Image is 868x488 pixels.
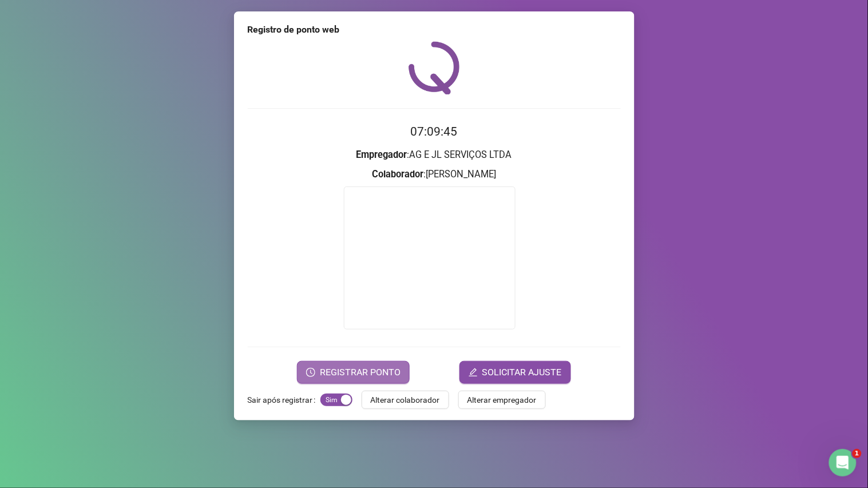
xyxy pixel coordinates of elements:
[320,366,401,379] span: REGISTRAR PONTO
[467,394,537,406] span: Alterar empregador
[248,391,320,409] label: Sair após registrar
[306,368,315,377] span: clock-circle
[362,391,449,409] button: Alterar colaborador
[829,449,857,477] iframe: Intercom live chat
[356,149,407,160] strong: Empregador
[458,391,546,409] button: Alterar empregador
[411,125,458,138] time: 07:09:45
[372,169,423,180] strong: Colaborador
[469,368,478,377] span: edit
[459,361,571,384] button: editSOLICITAR AJUSTE
[371,394,440,406] span: Alterar colaborador
[248,148,621,162] h3: : AG E JL SERVIÇOS LTDA
[409,41,460,94] img: QRPoint
[482,366,562,379] span: SOLICITAR AJUSTE
[297,361,410,384] button: REGISTRAR PONTO
[853,449,862,458] span: 1
[248,167,621,182] h3: : [PERSON_NAME]
[248,23,621,37] div: Registro de ponto web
